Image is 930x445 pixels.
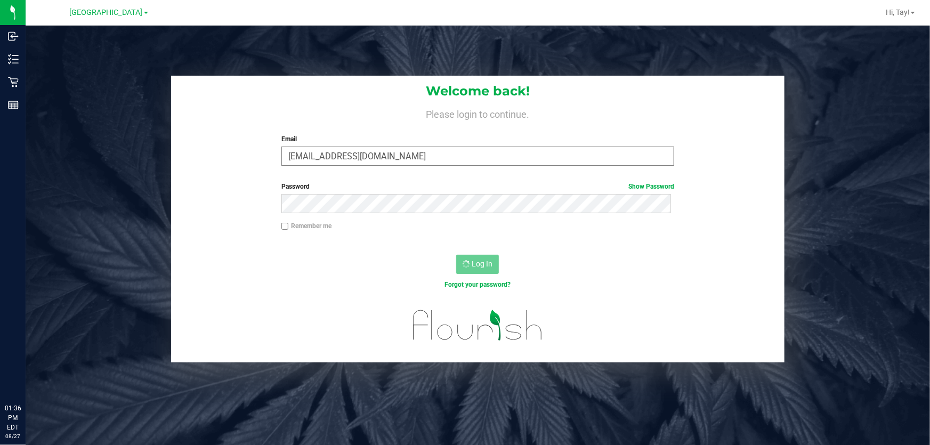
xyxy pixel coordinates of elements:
p: 08/27 [5,432,21,440]
h1: Welcome back! [171,84,785,98]
span: Log In [472,260,492,268]
label: Remember me [281,221,331,231]
a: Forgot your password? [444,281,511,288]
label: Email [281,134,675,144]
span: Hi, Tay! [886,8,910,17]
input: Remember me [281,223,289,230]
button: Log In [456,255,499,274]
a: Show Password [628,183,674,190]
p: 01:36 PM EDT [5,403,21,432]
inline-svg: Inventory [8,54,19,64]
img: flourish_logo.svg [401,301,555,350]
span: Password [281,183,310,190]
inline-svg: Inbound [8,31,19,42]
inline-svg: Retail [8,77,19,87]
h4: Please login to continue. [171,107,785,119]
span: [GEOGRAPHIC_DATA] [70,8,143,17]
inline-svg: Reports [8,100,19,110]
